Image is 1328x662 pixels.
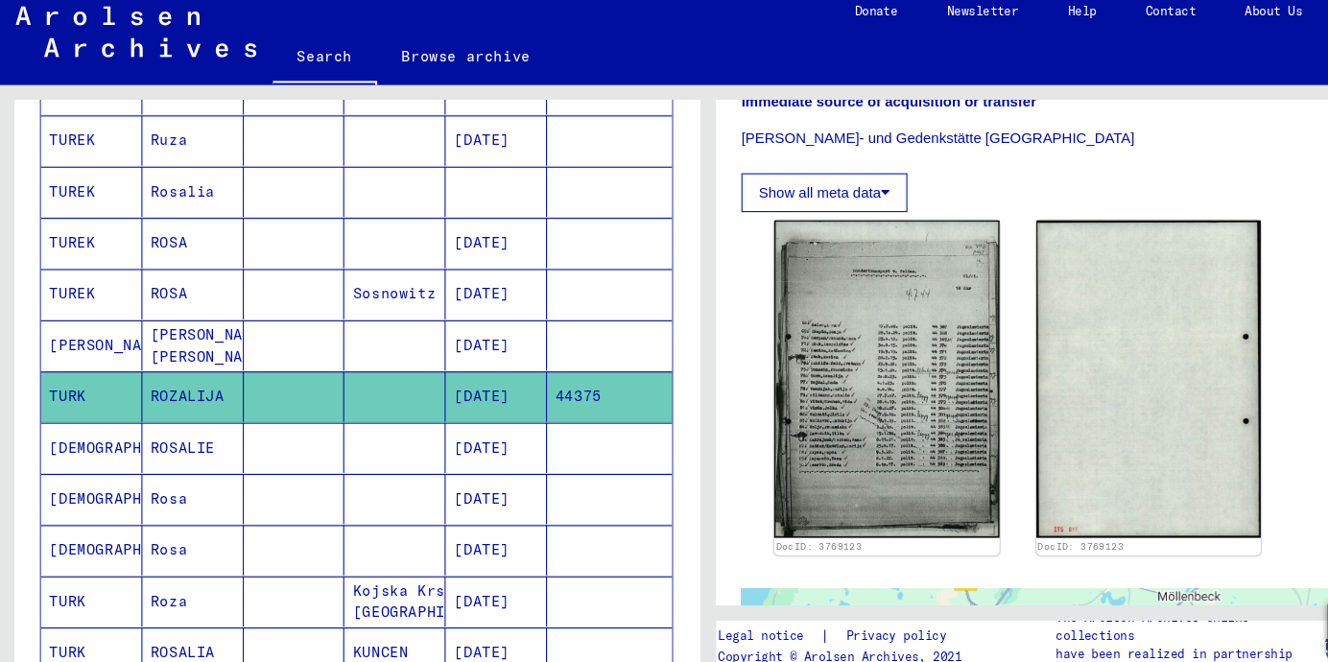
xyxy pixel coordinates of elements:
a: DocID: 3769123 [973,519,1054,530]
mat-cell: TUREK [39,121,134,168]
mat-cell: ROZALIJA [134,361,229,408]
mat-cell: [PERSON_NAME] [PERSON_NAME] [134,313,229,360]
mat-cell: Ruza [134,121,229,168]
mat-cell: TURK [39,553,134,600]
mat-cell: [DEMOGRAPHIC_DATA] [39,409,134,456]
mat-cell: [DEMOGRAPHIC_DATA] [39,505,134,552]
mat-cell: [DATE] [418,313,513,360]
mat-cell: TUREK [39,265,134,312]
mat-cell: [PERSON_NAME] [39,313,134,360]
p: The Arolsen Archives online collections [989,582,1233,617]
mat-cell: KUNCEN [323,601,418,648]
mat-cell: [DATE] [418,361,513,408]
mat-cell: [DATE] [418,553,513,600]
p: [PERSON_NAME]- und Gedenkstätte [GEOGRAPHIC_DATA] [696,131,1290,152]
mat-cell: [DATE] [418,217,513,264]
mat-cell: [DATE] [418,265,513,312]
mat-cell: ROSA [134,265,229,312]
a: Privacy policy [778,599,911,619]
mat-cell: [DEMOGRAPHIC_DATA] [39,457,134,504]
mat-cell: 44375 [513,361,630,408]
mat-cell: ROSALIE [134,409,229,456]
img: 001.jpg [726,219,937,516]
img: 002.jpg [972,219,1183,516]
mat-cell: TUREK [39,169,134,216]
a: Browse archive [354,42,521,88]
div: | [674,599,911,619]
mat-cell: Roza [134,553,229,600]
mat-cell: TURK [39,361,134,408]
b: Immediate source of acquisition or transfer [696,100,972,115]
mat-cell: ROSALIA [134,601,229,648]
mat-cell: [DATE] [418,409,513,456]
p: Copyright © Arolsen Archives, 2021 [674,619,911,636]
mat-cell: [DATE] [418,121,513,168]
a: DocID: 3769123 [728,519,809,530]
mat-cell: Kojska Krs. [GEOGRAPHIC_DATA] [323,553,418,600]
a: Search [256,42,354,92]
mat-cell: [DATE] [418,601,513,648]
mat-cell: TURK [39,601,134,648]
mat-cell: Rosalia [134,169,229,216]
p: have been realized in partnership with [989,617,1233,651]
mat-cell: [DATE] [418,505,513,552]
mat-cell: TUREK [39,217,134,264]
img: yv_logo.png [1238,593,1310,641]
img: Change consent [1245,579,1291,625]
button: Show all meta data [696,175,851,211]
img: Arolsen_neg.svg [15,18,241,66]
span: EN [1267,17,1288,31]
mat-cell: [DATE] [418,457,513,504]
mat-cell: ROSA [134,217,229,264]
a: Legal notice [674,599,770,619]
mat-cell: Sosnowitz [323,265,418,312]
mat-cell: Rosa [134,457,229,504]
mat-cell: Rosa [134,505,229,552]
